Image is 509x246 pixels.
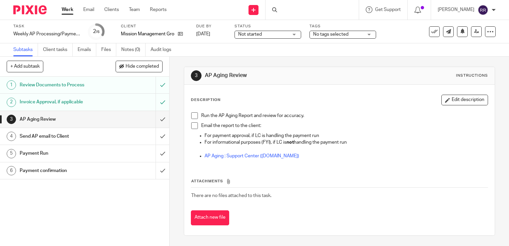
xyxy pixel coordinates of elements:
[20,80,106,90] h1: Review Documents to Process
[7,132,16,141] div: 4
[20,97,106,107] h1: Invoice Approval, if applicable
[191,179,223,183] span: Attachments
[13,24,80,29] label: Task
[7,98,16,107] div: 2
[126,64,159,69] span: Hide completed
[7,115,16,124] div: 3
[151,43,176,56] a: Audit logs
[205,139,488,146] p: For informational purposes (FYI), if LC is handling the payment run
[116,61,163,72] button: Hide completed
[7,61,43,72] button: + Add subtask
[478,5,488,15] img: svg%3E
[438,6,474,13] p: [PERSON_NAME]
[201,122,488,129] p: Email the report to the client:
[13,31,80,37] div: Weekly AP Processing/Payment
[375,7,401,12] span: Get Support
[456,73,488,78] div: Instructions
[13,5,47,14] img: Pixie
[96,30,100,34] small: /6
[205,154,299,158] a: AP Aging : Support Center ([DOMAIN_NAME])
[7,166,16,175] div: 6
[20,166,106,176] h1: Payment confirmation
[238,32,262,37] span: Not started
[313,32,348,37] span: No tags selected
[191,70,202,81] div: 3
[441,95,488,105] button: Edit description
[104,6,119,13] a: Clients
[93,28,100,35] div: 2
[205,132,488,139] p: For payment approval, if LC is handling the payment run
[191,210,229,225] button: Attach new file
[121,43,146,56] a: Notes (0)
[13,43,38,56] a: Subtasks
[62,6,73,13] a: Work
[20,114,106,124] h1: AP Aging Review
[201,112,488,119] p: Run the AP Aging Report and review for accuracy.
[235,24,301,29] label: Status
[196,24,226,29] label: Due by
[191,97,221,103] p: Description
[286,140,294,145] strong: not
[191,193,271,198] span: There are no files attached to this task.
[196,32,210,36] span: [DATE]
[129,6,140,13] a: Team
[101,43,116,56] a: Files
[78,43,96,56] a: Emails
[83,6,94,13] a: Email
[121,31,175,37] p: Mission Management Group
[20,148,106,158] h1: Payment Run
[43,43,73,56] a: Client tasks
[7,80,16,90] div: 1
[309,24,376,29] label: Tags
[150,6,167,13] a: Reports
[20,131,106,141] h1: Send AP email to Client
[205,72,353,79] h1: AP Aging Review
[121,24,188,29] label: Client
[7,149,16,158] div: 5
